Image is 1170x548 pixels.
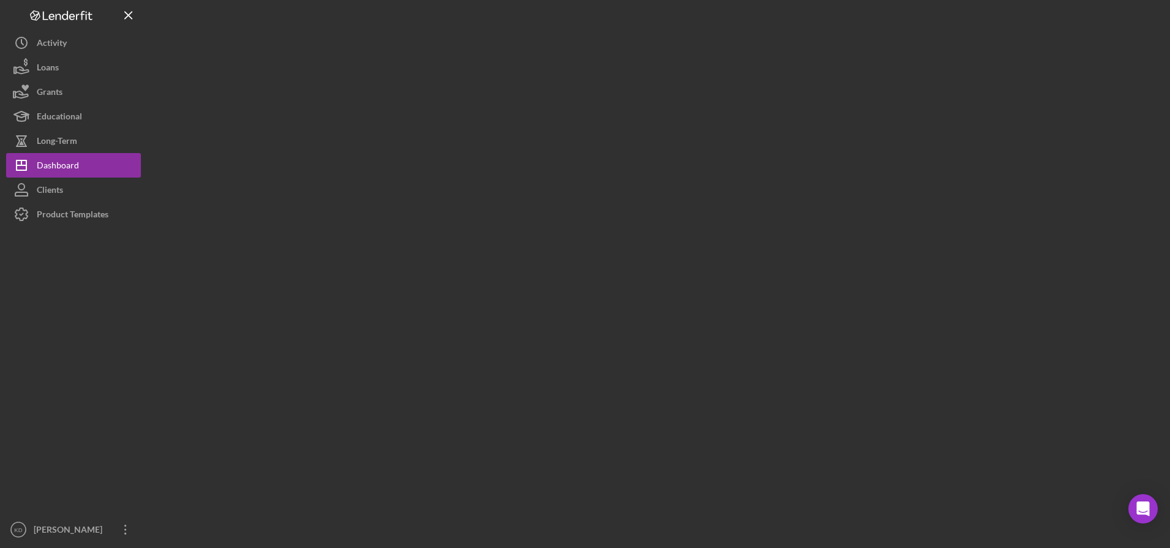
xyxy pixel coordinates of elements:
button: Product Templates [6,202,141,227]
div: [PERSON_NAME] [31,517,110,545]
div: Dashboard [37,153,79,181]
div: Educational [37,104,82,132]
button: Long-Term [6,129,141,153]
button: Clients [6,178,141,202]
text: KD [14,527,22,533]
div: Loans [37,55,59,83]
button: Dashboard [6,153,141,178]
div: Clients [37,178,63,205]
button: KD[PERSON_NAME] [6,517,141,542]
button: Grants [6,80,141,104]
div: Activity [37,31,67,58]
button: Loans [6,55,141,80]
button: Activity [6,31,141,55]
div: Grants [37,80,62,107]
button: Educational [6,104,141,129]
div: Open Intercom Messenger [1128,494,1158,524]
div: Product Templates [37,202,108,230]
div: Long-Term [37,129,77,156]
